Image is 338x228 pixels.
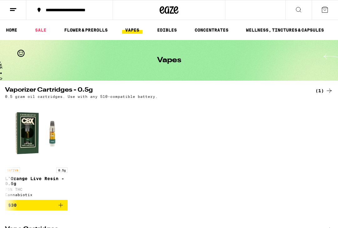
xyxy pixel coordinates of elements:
a: (1) [315,87,333,94]
a: EDIBLES [154,26,180,34]
a: VAPES [122,26,142,34]
p: SATIVA [5,167,20,173]
p: 75% THC [5,187,68,191]
a: Open page for L'Orange Live Resin - 0.5g from Cannabiotix [5,102,68,200]
h1: Vapes [157,57,181,64]
a: SALE [32,26,49,34]
div: Cannabiotix [5,193,68,197]
img: Cannabiotix - L'Orange Live Resin - 0.5g [5,102,68,164]
a: FLOWER & PREROLLS [61,26,111,34]
a: HOME [3,26,20,34]
span: $30 [8,203,17,208]
a: WELLNESS, TINCTURES & CAPSULES [243,26,327,34]
a: CONCENTRATES [192,26,232,34]
p: L'Orange Live Resin - 0.5g [5,176,68,186]
h2: Vaporizer Cartridges - 0.5g [5,87,302,94]
p: 0.5 gram oil cartridges. Use with any 510-compatible battery. [5,94,158,99]
button: Add to bag [5,200,68,210]
p: 0.5g [56,167,68,173]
